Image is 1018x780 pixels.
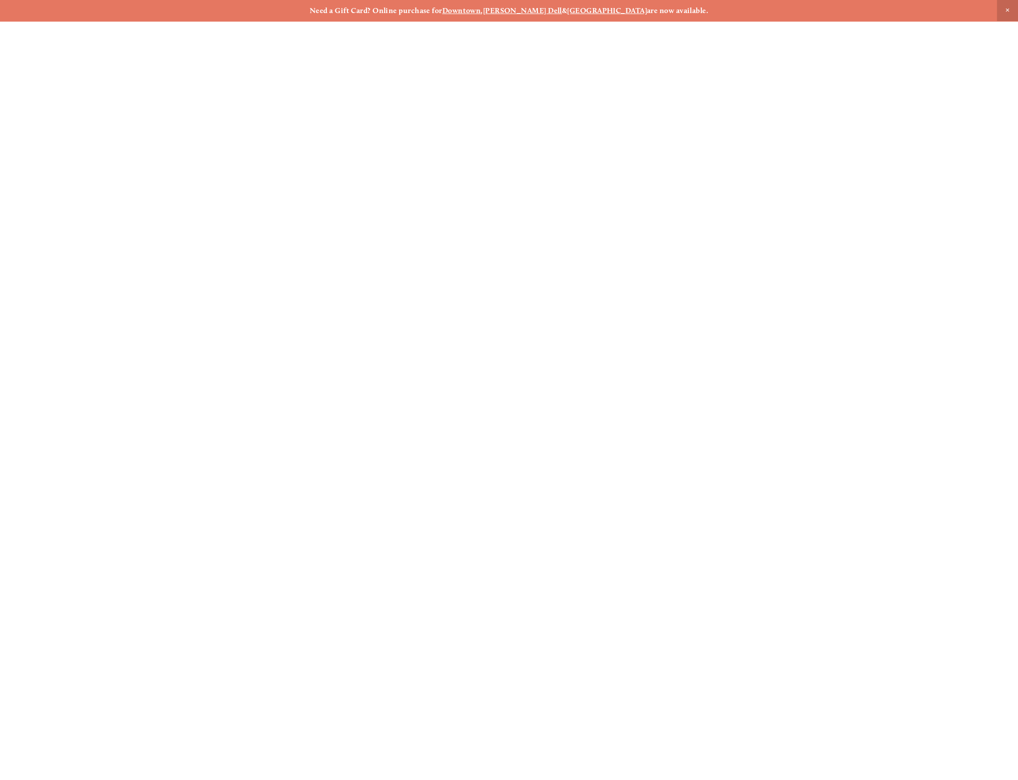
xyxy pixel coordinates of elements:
[442,6,481,15] a: Downtown
[647,6,708,15] strong: are now available.
[481,6,483,15] strong: ,
[562,6,567,15] strong: &
[483,6,562,15] a: [PERSON_NAME] Dell
[567,6,647,15] a: [GEOGRAPHIC_DATA]
[310,6,442,15] strong: Need a Gift Card? Online purchase for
